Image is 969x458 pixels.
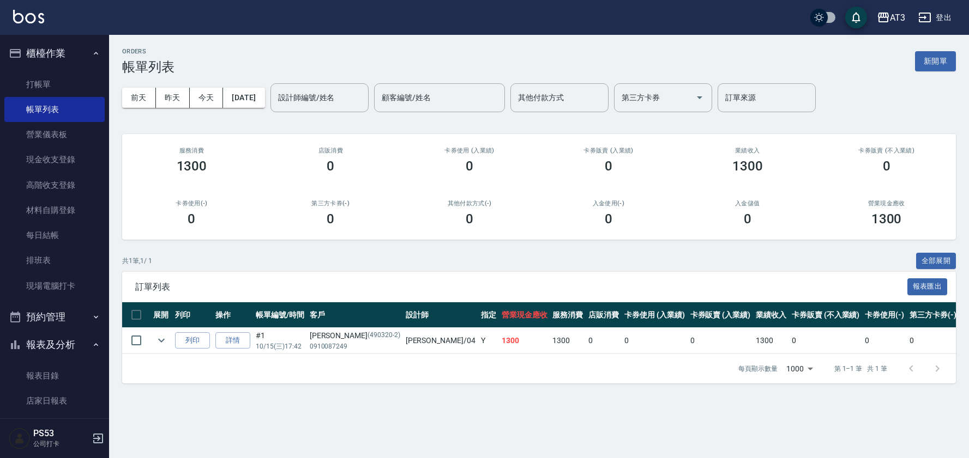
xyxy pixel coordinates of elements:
[586,328,622,353] td: 0
[732,158,763,174] h3: 1300
[862,302,907,328] th: 卡券使用(-)
[871,211,902,227] h3: 1300
[4,273,105,298] a: 現場電腦打卡
[753,328,789,353] td: 1300
[153,332,170,349] button: expand row
[4,363,105,388] a: 報表目錄
[175,332,210,349] button: 列印
[691,200,804,207] h2: 入金儲值
[789,302,862,328] th: 卡券販賣 (不入業績)
[550,328,586,353] td: 1300
[13,10,44,23] img: Logo
[122,59,174,75] h3: 帳單列表
[4,248,105,273] a: 排班表
[4,331,105,359] button: 報表及分析
[4,122,105,147] a: 營業儀表板
[845,7,867,28] button: save
[834,364,887,374] p: 第 1–1 筆 共 1 筆
[213,302,253,328] th: 操作
[688,302,754,328] th: 卡券販賣 (入業績)
[605,158,612,174] h3: 0
[4,413,105,438] a: 互助日報表
[4,147,105,172] a: 現金收支登錄
[135,282,907,292] span: 訂單列表
[499,328,550,353] td: 1300
[622,302,688,328] th: 卡券使用 (入業績)
[688,328,754,353] td: 0
[586,302,622,328] th: 店販消費
[122,48,174,55] h2: ORDERS
[830,147,943,154] h2: 卡券販賣 (不入業績)
[122,88,156,108] button: 前天
[862,328,907,353] td: 0
[738,364,778,374] p: 每頁顯示數量
[307,302,403,328] th: 客戶
[413,147,526,154] h2: 卡券使用 (入業績)
[4,173,105,198] a: 高階收支登錄
[872,7,910,29] button: AT3
[4,198,105,223] a: 材料自購登錄
[4,39,105,68] button: 櫃檯作業
[256,341,304,351] p: 10/15 (三) 17:42
[122,256,152,266] p: 共 1 筆, 1 / 1
[135,147,248,154] h3: 服務消費
[782,354,817,383] div: 1000
[156,88,190,108] button: 昨天
[789,328,862,353] td: 0
[368,330,400,341] p: (490320-2)
[915,51,956,71] button: 新開單
[190,88,224,108] button: 今天
[253,302,307,328] th: 帳單編號/時間
[916,253,956,270] button: 全部展開
[33,428,89,439] h5: PS53
[744,211,751,227] h3: 0
[691,89,708,106] button: Open
[907,302,959,328] th: 第三方卡券(-)
[403,328,478,353] td: [PERSON_NAME] /04
[622,328,688,353] td: 0
[135,200,248,207] h2: 卡券使用(-)
[223,88,264,108] button: [DATE]
[274,147,387,154] h2: 店販消費
[550,302,586,328] th: 服務消費
[890,11,905,25] div: AT3
[691,147,804,154] h2: 業績收入
[4,388,105,413] a: 店家日報表
[466,211,473,227] h3: 0
[215,332,250,349] a: 詳情
[403,302,478,328] th: 設計師
[9,428,31,449] img: Person
[172,302,213,328] th: 列印
[33,439,89,449] p: 公司打卡
[552,147,665,154] h2: 卡券販賣 (入業績)
[253,328,307,353] td: #1
[327,158,334,174] h3: 0
[413,200,526,207] h2: 其他付款方式(-)
[188,211,195,227] h3: 0
[466,158,473,174] h3: 0
[327,211,334,227] h3: 0
[883,158,890,174] h3: 0
[478,328,499,353] td: Y
[915,56,956,66] a: 新開單
[907,278,948,295] button: 報表匯出
[914,8,956,28] button: 登出
[605,211,612,227] h3: 0
[4,303,105,331] button: 預約管理
[830,200,943,207] h2: 營業現金應收
[274,200,387,207] h2: 第三方卡券(-)
[753,302,789,328] th: 業績收入
[4,223,105,248] a: 每日結帳
[310,341,400,351] p: 0910087249
[151,302,172,328] th: 展開
[478,302,499,328] th: 指定
[177,158,207,174] h3: 1300
[907,328,959,353] td: 0
[4,97,105,122] a: 帳單列表
[552,200,665,207] h2: 入金使用(-)
[4,72,105,97] a: 打帳單
[499,302,550,328] th: 營業現金應收
[310,330,400,341] div: [PERSON_NAME]
[907,281,948,291] a: 報表匯出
